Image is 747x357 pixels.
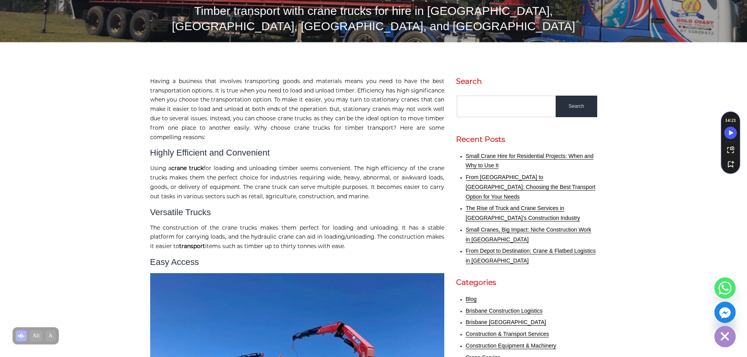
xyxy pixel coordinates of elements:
[466,153,594,169] a: Small Crane Hire for Residential Projects: When and Why to Use It
[456,278,597,287] h2: Categories
[456,77,597,86] h2: Search
[466,319,546,325] a: Brisbane [GEOGRAPHIC_DATA]
[466,174,596,200] a: From [GEOGRAPHIC_DATA] to [GEOGRAPHIC_DATA]: Choosing the Best Transport Option for Your Needs
[150,257,444,267] h2: Easy Access
[150,207,444,217] h2: Versatile Trucks
[714,302,736,323] a: Facebook_Messenger
[456,135,597,144] h2: Recent Posts
[466,331,549,337] a: Construction & Transport Services
[150,164,444,201] p: Using a for loading and unloading timber seems convenient. The high efficiency of the crane truck...
[556,96,597,117] input: Search
[466,248,596,264] a: From Depot to Destination: Crane & Flatbed Logistics in [GEOGRAPHIC_DATA]
[171,165,204,172] a: crane truck
[466,296,477,302] a: Blog
[466,205,580,221] a: The Rise of Truck and Crane Services in [GEOGRAPHIC_DATA]’s Construction Industry
[466,227,591,243] a: Small Cranes, Big Impact: Niche Construction Work in [GEOGRAPHIC_DATA]
[150,148,444,158] h2: Highly Efficient and Convenient
[466,308,543,314] a: Brisbane Construction Logistics
[456,152,597,266] nav: Recent Posts
[179,243,205,250] a: transport
[466,343,556,349] a: Construction Equipment & Machinery
[150,3,597,34] h1: Timber transport with crane trucks for hire in [GEOGRAPHIC_DATA], [GEOGRAPHIC_DATA], [GEOGRAPHIC_...
[714,277,736,299] a: Whatsapp
[150,77,444,142] p: Having a business that involves transporting goods and materials means you need to have the best ...
[150,223,444,251] p: The construction of the crane trucks makes them perfect for loading and unloading. It has a stabl...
